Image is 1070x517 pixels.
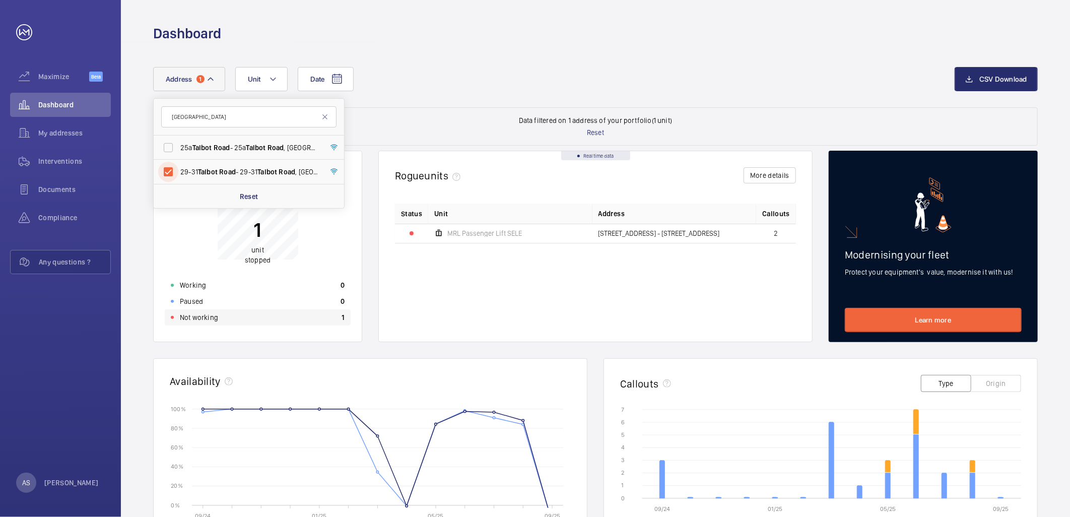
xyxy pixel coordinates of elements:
span: Documents [38,184,111,195]
button: Unit [235,67,288,91]
span: Dashboard [38,100,111,110]
span: Compliance [38,213,111,223]
text: 20 % [171,482,183,489]
span: Interventions [38,156,111,166]
p: Reset [240,191,258,202]
a: Learn more [845,308,1022,332]
p: Data filtered on 1 address of your portfolio (1 unit) [519,115,672,125]
p: Paused [180,296,203,306]
p: 0 [341,280,345,290]
span: Road [219,168,236,176]
span: Maximize [38,72,89,82]
text: 0 [621,495,625,502]
p: unit [245,245,271,266]
text: 09/25 [993,505,1009,512]
span: Any questions ? [39,257,110,267]
text: 09/24 [654,505,670,512]
text: 1 [621,482,624,489]
span: 1 [196,75,205,83]
span: [STREET_ADDRESS] - [STREET_ADDRESS] [598,230,720,237]
text: 3 [621,457,625,464]
p: 0 [341,296,345,306]
text: 4 [621,444,625,451]
span: CSV Download [979,75,1027,83]
p: [PERSON_NAME] [44,478,99,488]
p: Working [180,280,206,290]
div: Real time data [561,151,630,160]
h2: Availability [170,375,221,387]
text: 40 % [171,463,183,470]
span: Date [310,75,325,83]
span: 2 [774,230,778,237]
p: Protect your equipment's value, modernise it with us! [845,267,1022,277]
p: Reset [587,127,604,138]
span: Talbot [257,168,277,176]
h2: Callouts [620,377,659,390]
span: Address [166,75,192,83]
p: AS [22,478,30,488]
p: 1 [342,312,345,322]
h1: Dashboard [153,24,221,43]
button: More details [744,167,796,183]
span: Address [598,209,625,219]
span: Unit [434,209,448,219]
input: Search by address [161,106,337,127]
h2: Rogue [395,169,464,182]
span: Road [214,144,230,152]
button: Date [298,67,354,91]
text: 6 [621,419,625,426]
text: 2 [621,470,624,477]
button: Type [921,375,971,392]
img: marketing-card.svg [915,177,952,232]
span: Talbot [246,144,265,152]
text: 0 % [171,501,180,508]
span: Callouts [762,209,790,219]
text: 100 % [171,405,186,412]
span: Road [279,168,296,176]
span: Beta [89,72,103,82]
span: Talbot [192,144,212,152]
span: MRL Passenger Lift SELE [447,230,522,237]
span: My addresses [38,128,111,138]
span: Unit [248,75,261,83]
span: 25a - 25a , [GEOGRAPHIC_DATA] W2 5JF [180,143,319,153]
span: stopped [245,256,271,265]
span: 29-31 - 29-31 , [GEOGRAPHIC_DATA] W2 5JG [180,167,319,177]
text: 80 % [171,425,183,432]
text: 01/25 [768,505,782,512]
p: 1 [245,218,271,243]
button: CSV Download [955,67,1038,91]
button: Address1 [153,67,225,91]
button: Origin [971,375,1021,392]
span: Road [267,144,284,152]
p: Not working [180,312,218,322]
span: units [425,169,465,182]
text: 5 [621,431,625,438]
text: 60 % [171,444,183,451]
h2: Modernising your fleet [845,248,1022,261]
span: Talbot [198,168,218,176]
p: Status [401,209,422,219]
text: 05/25 [880,505,896,512]
text: 7 [621,406,624,413]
